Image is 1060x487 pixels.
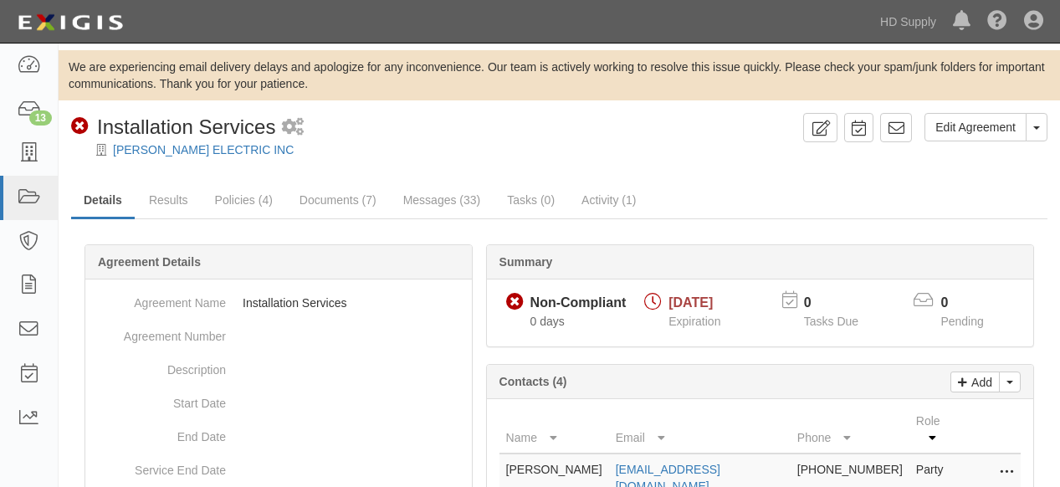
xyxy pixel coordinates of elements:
a: Details [71,183,135,219]
p: 0 [940,294,1004,313]
a: Tasks (0) [494,183,567,217]
i: 1 scheduled workflow [282,119,304,136]
a: Policies (4) [202,183,285,217]
p: 0 [804,294,879,313]
a: [PERSON_NAME] ELECTRIC INC [113,143,294,156]
dt: Start Date [92,387,226,412]
span: Installation Services [97,115,275,138]
i: Non-Compliant [71,118,89,136]
dt: Agreement Number [92,320,226,345]
dt: Agreement Name [92,286,226,311]
b: Contacts (4) [499,375,567,388]
th: Phone [791,406,909,454]
a: Activity (1) [569,183,648,217]
th: Role [909,406,954,454]
dt: Service End Date [92,454,226,479]
i: Help Center - Complianz [987,12,1007,32]
div: Non-Compliant [530,294,627,313]
div: Installation Services [71,113,275,141]
i: Non-Compliant [506,294,524,311]
span: [DATE] [668,295,713,310]
p: Add [967,372,992,392]
span: Since 08/12/2025 [530,315,565,328]
div: We are experiencing email delivery delays and apologize for any inconvenience. Our team is active... [59,59,1060,92]
a: Edit Agreement [924,113,1027,141]
div: 13 [29,110,52,126]
a: Messages (33) [391,183,494,217]
b: Agreement Details [98,255,201,269]
dt: Description [92,353,226,378]
th: Email [609,406,791,454]
img: logo-5460c22ac91f19d4615b14bd174203de0afe785f0fc80cf4dbbc73dc1793850b.png [13,8,128,38]
a: Results [136,183,201,217]
span: Tasks Due [804,315,858,328]
b: Summary [499,255,553,269]
a: HD Supply [872,5,945,38]
a: Documents (7) [287,183,389,217]
dd: Installation Services [92,286,465,320]
span: Expiration [668,315,720,328]
th: Name [499,406,609,454]
span: Pending [940,315,983,328]
a: Add [950,372,1000,392]
dt: End Date [92,420,226,445]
